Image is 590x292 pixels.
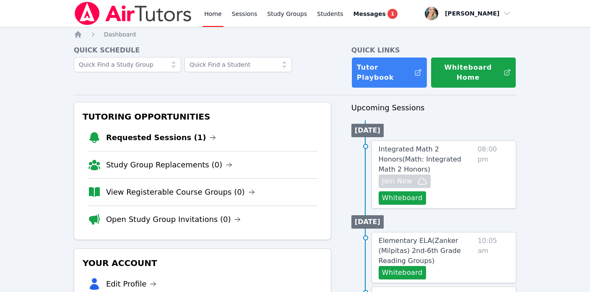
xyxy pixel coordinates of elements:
span: 08:00 pm [478,144,509,205]
button: Whiteboard [379,266,426,279]
a: Requested Sessions (1) [106,132,216,143]
li: [DATE] [351,124,384,137]
a: Study Group Replacements (0) [106,159,232,171]
span: Join Now [382,176,412,186]
button: Join Now [379,175,431,188]
button: Whiteboard Home [431,57,516,88]
a: Dashboard [104,30,136,39]
img: Air Tutors [74,2,192,25]
span: Messages [353,10,386,18]
span: 10:05 am [478,236,509,279]
button: Whiteboard [379,191,426,205]
input: Quick Find a Study Group [74,57,181,72]
input: Quick Find a Student [185,57,292,72]
span: Dashboard [104,31,136,38]
h4: Quick Links [351,45,516,55]
nav: Breadcrumb [74,30,516,39]
span: 1 [387,9,398,19]
span: Elementary ELA ( Zanker (Milpitas) 2nd-6th Grade Reading Groups ) [379,237,461,265]
li: [DATE] [351,215,384,229]
a: Elementary ELA(Zanker (Milpitas) 2nd-6th Grade Reading Groups) [379,236,474,266]
h3: Your Account [81,255,324,271]
h4: Quick Schedule [74,45,331,55]
a: Tutor Playbook [351,57,427,88]
a: Edit Profile [106,278,157,290]
span: Integrated Math 2 Honors ( Math: Integrated Math 2 Honors ) [379,145,461,173]
h3: Upcoming Sessions [351,102,516,114]
a: Integrated Math 2 Honors(Math: Integrated Math 2 Honors) [379,144,474,175]
a: View Registerable Course Groups (0) [106,186,255,198]
a: Open Study Group Invitations (0) [106,214,241,225]
h3: Tutoring Opportunities [81,109,324,124]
